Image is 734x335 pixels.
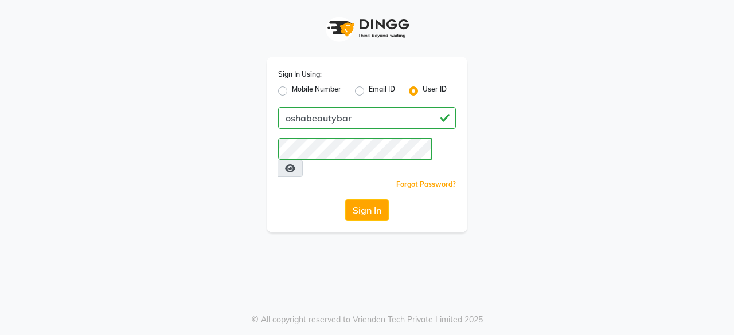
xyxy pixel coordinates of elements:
img: logo1.svg [321,11,413,45]
input: Username [278,138,432,160]
button: Sign In [345,199,389,221]
a: Forgot Password? [396,180,456,188]
input: Username [278,107,456,129]
label: Email ID [369,84,395,98]
label: User ID [423,84,447,98]
label: Sign In Using: [278,69,322,80]
label: Mobile Number [292,84,341,98]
